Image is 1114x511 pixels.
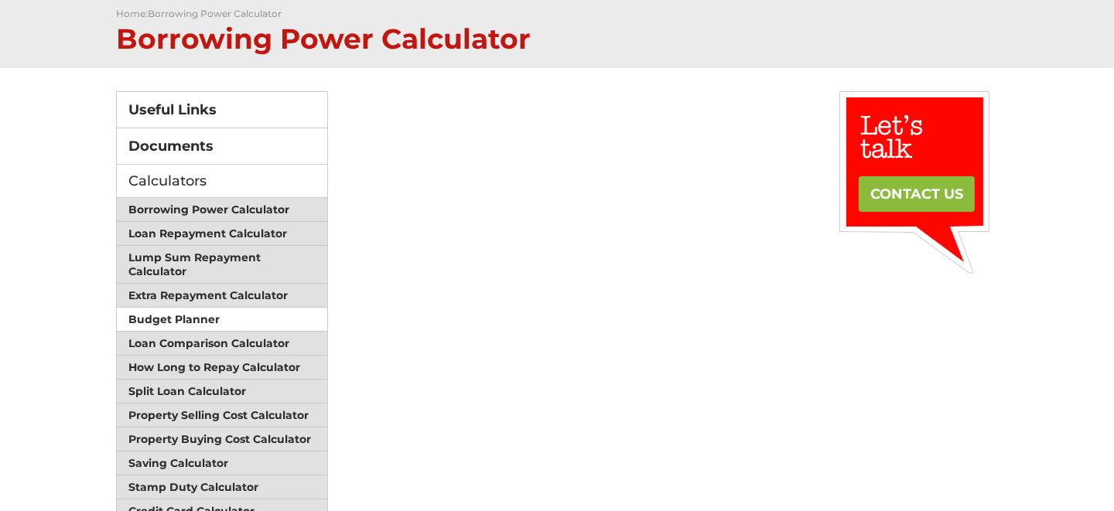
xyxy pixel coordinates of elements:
a: Borrowing Power Calculator [117,198,327,222]
a: Borrowing Power Calculator [148,8,282,19]
a: Budget Planner [117,308,327,332]
a: Property Buying Cost Calculator [117,428,327,451]
a: Loan Repayment Calculator [117,222,327,246]
h1: Borrowing Power Calculator [116,19,998,53]
a: How Long to Repay Calculator [117,356,327,380]
a: Stamp Duty Calculator [117,475,327,499]
a: Home [116,8,145,19]
img: text3.gif [839,91,989,274]
div: Calculators [116,165,328,198]
a: Loan Comparison Calculator [117,332,327,356]
p: : [116,8,998,19]
a: Lump Sum Repayment Calculator [117,246,327,284]
a: Useful Links [117,92,327,128]
a: CONTACT US [859,176,975,212]
a: Split Loan Calculator [117,380,327,404]
a: Extra Repayment Calculator [117,284,327,308]
a: Saving Calculator [117,451,327,475]
a: Property Selling Cost Calculator [117,404,327,428]
a: Documents [117,128,327,164]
